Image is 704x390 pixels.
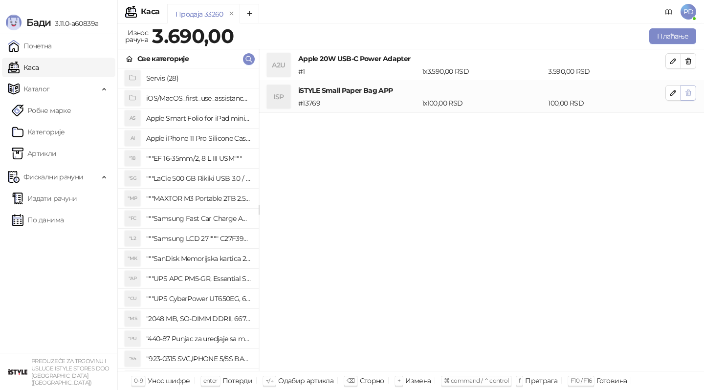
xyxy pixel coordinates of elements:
span: 0-9 [134,377,143,384]
div: "5G [125,171,140,186]
h4: Servis (28) [146,70,251,86]
a: ArtikliАртикли [12,144,57,163]
span: Фискални рачуни [23,167,83,187]
span: PD [681,4,696,20]
div: Износ рачуна [123,26,150,46]
div: AS [125,110,140,126]
span: ⌫ [347,377,354,384]
div: Одабир артикла [278,374,333,387]
button: remove [225,10,238,18]
span: ⌘ command / ⌃ control [444,377,509,384]
h4: Apple iPhone 11 Pro Silicone Case - Black [146,130,251,146]
h4: """EF 16-35mm/2, 8 L III USM""" [146,151,251,166]
h4: "2048 MB, SO-DIMM DDRII, 667 MHz, Napajanje 1,8 0,1 V, Latencija CL5" [146,311,251,326]
div: 1 x 100,00 RSD [420,98,546,108]
h4: """UPS APC PM5-GR, Essential Surge Arrest,5 utic_nica""" [146,271,251,286]
h4: """MAXTOR M3 Portable 2TB 2.5"""" crni eksterni hard disk HX-M201TCB/GM""" [146,191,251,206]
div: 100,00 RSD [546,98,667,108]
h4: Apple Smart Folio for iPad mini (A17 Pro) - Sage [146,110,251,126]
div: Измена [405,374,431,387]
div: Сторно [360,374,384,387]
div: "AP [125,271,140,286]
div: A2U [267,53,290,77]
div: "L2 [125,231,140,246]
span: Каталог [23,79,50,99]
h4: """SanDisk Memorijska kartica 256GB microSDXC sa SD adapterom SDSQXA1-256G-GN6MA - Extreme PLUS, ... [146,251,251,266]
span: enter [203,377,218,384]
h4: """LaCie 500 GB Rikiki USB 3.0 / Ultra Compact & Resistant aluminum / USB 3.0 / 2.5""""""" [146,171,251,186]
div: "MK [125,251,140,266]
h4: "440-87 Punjac za uredjaje sa micro USB portom 4/1, Stand." [146,331,251,347]
h4: """Samsung LCD 27"""" C27F390FHUXEN""" [146,231,251,246]
span: ↑/↓ [265,377,273,384]
h4: """Samsung Fast Car Charge Adapter, brzi auto punja_, boja crna""" [146,211,251,226]
div: # 13769 [296,98,420,108]
div: ISP [267,85,290,108]
div: "CU [125,291,140,306]
a: Категорије [12,122,65,142]
a: Каса [8,58,39,77]
div: 1 x 3.590,00 RSD [420,66,546,77]
h4: "923-0315 SVC,IPHONE 5/5S BATTERY REMOVAL TRAY Držač za iPhone sa kojim se otvara display [146,351,251,367]
span: F10 / F16 [571,377,592,384]
div: "PU [125,331,140,347]
div: Унос шифре [148,374,190,387]
div: Готовина [596,374,627,387]
div: grid [118,68,259,371]
span: f [519,377,520,384]
div: 3.590,00 RSD [546,66,667,77]
div: AI [125,130,140,146]
a: Почетна [8,36,52,56]
h4: Apple 20W USB-C Power Adapter [298,53,665,64]
a: Издати рачуни [12,189,77,208]
a: По данима [12,210,64,230]
img: 64x64-companyLogo-77b92cf4-9946-4f36-9751-bf7bb5fd2c7d.png [8,362,27,382]
div: Потврди [222,374,253,387]
div: "MP [125,191,140,206]
strong: 3.690,00 [152,24,234,48]
div: # 1 [296,66,420,77]
div: Све категорије [137,53,189,64]
h4: """UPS CyberPower UT650EG, 650VA/360W , line-int., s_uko, desktop""" [146,291,251,306]
button: Плаћање [649,28,696,44]
a: Документација [661,4,677,20]
span: 3.11.0-a60839a [51,19,98,28]
button: Add tab [240,4,259,23]
h4: iOS/MacOS_first_use_assistance (4) [146,90,251,106]
div: "MS [125,311,140,326]
div: Продаја 33260 [176,9,223,20]
h4: iSTYLE Small Paper Bag APP [298,85,665,96]
div: Претрага [525,374,557,387]
div: "18 [125,151,140,166]
img: Logo [6,15,22,30]
small: PREDUZEĆE ZA TRGOVINU I USLUGE ISTYLE STORES DOO [GEOGRAPHIC_DATA] ([GEOGRAPHIC_DATA]) [31,358,110,386]
span: Бади [26,17,51,28]
div: Каса [141,8,159,16]
span: + [397,377,400,384]
a: Робне марке [12,101,71,120]
div: "S5 [125,351,140,367]
div: "FC [125,211,140,226]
